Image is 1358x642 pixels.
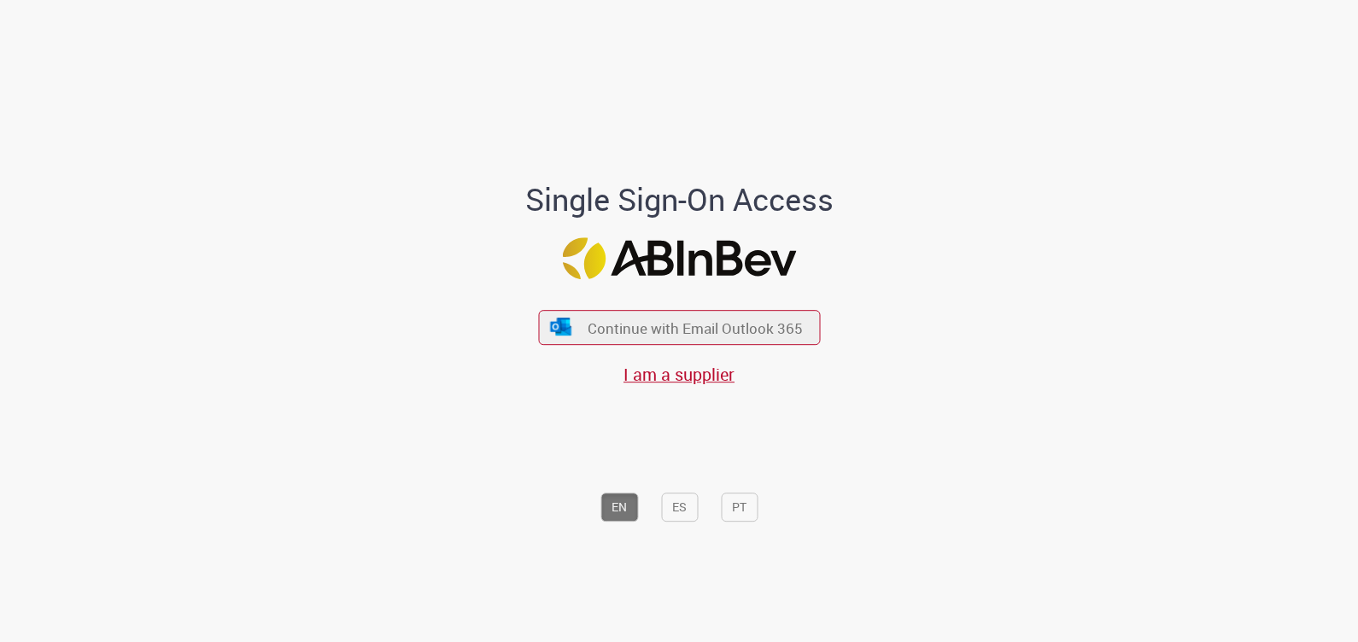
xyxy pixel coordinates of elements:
h1: Single Sign-On Access [442,183,916,217]
button: EN [600,493,638,522]
button: PT [721,493,758,522]
a: I am a supplier [623,363,735,386]
button: ícone Azure/Microsoft 360 Continue with Email Outlook 365 [538,310,820,345]
img: Logo ABInBev [562,237,796,279]
img: ícone Azure/Microsoft 360 [549,318,573,336]
span: Continue with Email Outlook 365 [588,318,803,337]
button: ES [661,493,698,522]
